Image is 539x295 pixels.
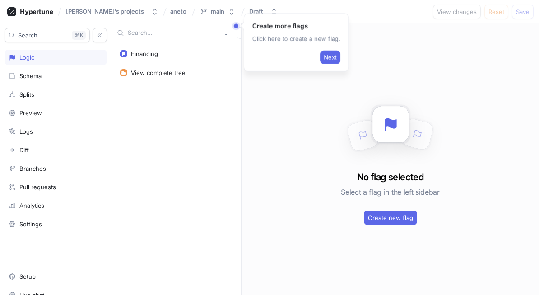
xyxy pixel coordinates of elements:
div: main [211,8,224,15]
span: Search... [18,33,43,38]
div: Logic [19,54,34,61]
div: Pull requests [19,183,56,191]
div: Logs [19,128,33,135]
div: Analytics [19,202,44,209]
button: Search...K [5,28,90,42]
div: [PERSON_NAME]'s projects [66,8,144,15]
span: View changes [437,9,477,14]
div: View complete tree [131,69,186,76]
div: Splits [19,91,34,98]
div: Setup [19,273,36,280]
div: Preview [19,109,42,117]
input: Search... [128,28,219,37]
button: [PERSON_NAME]'s projects [62,4,162,19]
span: Create new flag [368,215,413,220]
span: Reset [488,9,504,14]
button: main [196,4,239,19]
div: Draft [249,8,263,15]
div: Branches [19,165,46,172]
div: Settings [19,220,42,228]
button: Reset [484,5,508,19]
span: Save [516,9,530,14]
div: Schema [19,72,42,80]
div: Diff [19,146,29,154]
div: Financing [131,50,158,57]
span: aneto [170,8,186,14]
button: Create new flag [364,211,417,225]
button: View changes [433,5,481,19]
h3: No flag selected [357,170,423,184]
h5: Select a flag in the left sidebar [341,184,439,200]
div: K [72,31,86,40]
button: Draft [246,4,281,19]
button: Save [512,5,534,19]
